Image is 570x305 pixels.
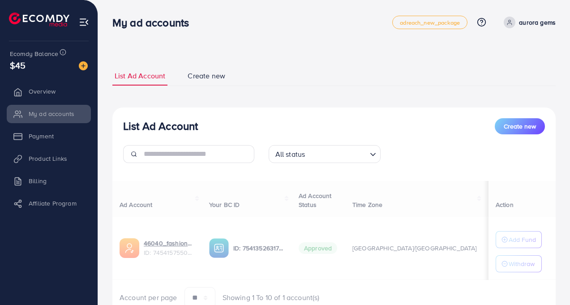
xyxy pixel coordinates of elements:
span: Create new [504,122,536,131]
span: Ecomdy Balance [10,49,58,58]
input: Search for option [308,146,366,161]
button: Create new [495,118,545,134]
a: adreach_new_package [392,16,467,29]
img: menu [79,17,89,27]
span: adreach_new_package [400,20,460,26]
a: aurora gems [500,17,556,28]
span: $45 [10,59,26,72]
span: All status [274,148,307,161]
span: Create new [188,71,225,81]
p: aurora gems [519,17,556,28]
img: logo [9,13,69,26]
div: Search for option [269,145,381,163]
h3: List Ad Account [123,120,198,133]
h3: My ad accounts [112,16,196,29]
img: image [79,61,88,70]
span: List Ad Account [115,71,165,81]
